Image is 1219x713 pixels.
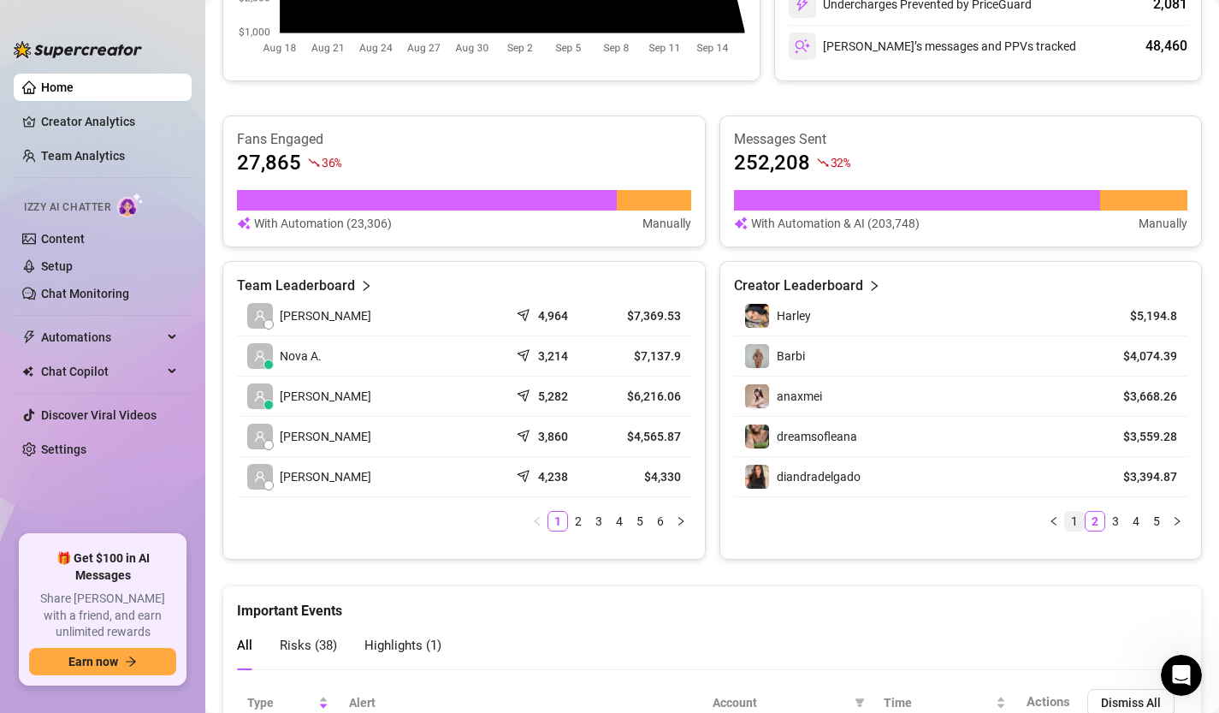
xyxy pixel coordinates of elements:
[884,693,992,712] span: Time
[745,304,769,328] img: Harley
[29,648,176,675] button: Earn nowarrow-right
[280,306,371,325] span: [PERSON_NAME]
[1064,511,1085,532] li: 1
[1085,511,1105,532] li: 2
[1101,696,1161,710] span: Dismiss All
[855,698,865,708] span: filter
[745,384,769,408] img: anaxmei
[1126,511,1146,532] li: 4
[517,425,534,443] span: send
[1086,512,1104,531] a: 2
[1167,511,1187,532] button: right
[41,443,86,456] a: Settings
[745,344,769,368] img: Barbi
[1139,214,1187,233] article: Manually
[254,310,266,322] span: user
[548,512,567,531] a: 1
[41,324,163,351] span: Automations
[630,512,649,531] a: 5
[1099,348,1177,365] article: $4,074.39
[642,214,691,233] article: Manually
[237,214,251,233] img: svg%3e
[610,468,680,485] article: $4,330
[41,80,74,94] a: Home
[789,33,1076,60] div: [PERSON_NAME]’s messages and PPVs tracked
[237,638,252,653] span: All
[22,330,36,344] span: thunderbolt
[254,431,266,443] span: user
[538,307,568,324] article: 4,964
[734,214,748,233] img: svg%3e
[254,214,392,233] article: With Automation (23,306)
[547,511,568,532] li: 1
[1099,468,1177,485] article: $3,394.87
[1127,512,1145,531] a: 4
[22,365,33,377] img: Chat Copilot
[527,511,547,532] button: left
[117,193,144,217] img: AI Chatter
[280,467,371,486] span: [PERSON_NAME]
[777,470,861,484] span: diandradelgado
[517,345,534,362] span: send
[1172,516,1182,526] span: right
[589,511,609,532] li: 3
[41,358,163,385] span: Chat Copilot
[1105,511,1126,532] li: 3
[41,259,73,273] a: Setup
[24,199,110,216] span: Izzy AI Chatter
[41,287,129,300] a: Chat Monitoring
[280,347,322,365] span: Nova A.
[517,305,534,322] span: send
[517,466,534,483] span: send
[125,656,137,668] span: arrow-right
[1027,694,1070,710] span: Actions
[254,390,266,402] span: user
[609,511,630,532] li: 4
[254,471,266,483] span: user
[237,149,301,176] article: 27,865
[610,428,680,445] article: $4,565.87
[745,425,769,449] img: dreamsofleana
[777,430,857,443] span: dreamsofleana
[41,232,85,246] a: Content
[29,550,176,584] span: 🎁 Get $100 in AI Messages
[817,157,829,169] span: fall
[360,276,372,296] span: right
[538,388,568,405] article: 5,282
[41,149,125,163] a: Team Analytics
[734,149,810,176] article: 252,208
[280,427,371,446] span: [PERSON_NAME]
[538,348,568,365] article: 3,214
[568,511,589,532] li: 2
[1065,512,1084,531] a: 1
[1044,511,1064,532] li: Previous Page
[745,465,769,489] img: diandradelgado
[1099,388,1177,405] article: $3,668.26
[14,41,142,58] img: logo-BBDzfeDw.svg
[1106,512,1125,531] a: 3
[868,276,880,296] span: right
[676,516,686,526] span: right
[1161,655,1202,696] iframe: Intercom live chat
[610,388,680,405] article: $6,216.06
[322,154,341,170] span: 36 %
[1049,516,1059,526] span: left
[1099,307,1177,324] article: $5,194.8
[610,348,680,365] article: $7,137.9
[1044,511,1064,532] button: left
[254,350,266,362] span: user
[777,349,805,363] span: Barbi
[777,389,822,403] span: anaxmei
[1145,36,1187,56] div: 48,460
[713,693,848,712] span: Account
[308,157,320,169] span: fall
[41,408,157,422] a: Discover Viral Videos
[610,307,680,324] article: $7,369.53
[29,591,176,641] span: Share [PERSON_NAME] with a friend, and earn unlimited rewards
[589,512,608,531] a: 3
[280,387,371,406] span: [PERSON_NAME]
[777,309,811,323] span: Harley
[364,638,441,653] span: Highlights ( 1 )
[651,512,670,531] a: 6
[532,516,542,526] span: left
